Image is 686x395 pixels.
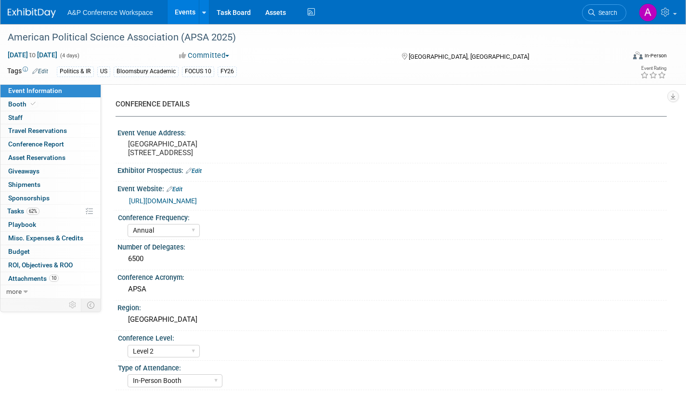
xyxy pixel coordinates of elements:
[0,138,101,151] a: Conference Report
[8,100,38,108] span: Booth
[97,66,110,77] div: US
[65,299,81,311] td: Personalize Event Tab Strip
[81,299,101,311] td: Toggle Event Tabs
[67,9,153,16] span: A&P Conference Workspace
[8,194,50,202] span: Sponsorships
[7,207,39,215] span: Tasks
[182,66,214,77] div: FOCUS 10
[0,124,101,137] a: Travel Reservations
[8,221,36,228] span: Playbook
[8,8,56,18] img: ExhibitDay
[8,261,73,269] span: ROI, Objectives & ROO
[117,270,667,282] div: Conference Acronym:
[6,288,22,295] span: more
[125,282,660,297] div: APSA
[8,167,39,175] span: Giveaways
[0,232,101,245] a: Misc. Expenses & Credits
[8,114,23,121] span: Staff
[0,98,101,111] a: Booth
[57,66,94,77] div: Politics & IR
[28,51,37,59] span: to
[569,50,667,65] div: Event Format
[595,9,617,16] span: Search
[7,66,48,77] td: Tags
[8,154,65,161] span: Asset Reservations
[8,234,83,242] span: Misc. Expenses & Credits
[0,111,101,124] a: Staff
[8,275,59,282] span: Attachments
[8,181,40,188] span: Shipments
[0,259,101,272] a: ROI, Objectives & ROO
[117,240,667,252] div: Number of Delegates:
[49,275,59,282] span: 10
[409,53,529,60] span: [GEOGRAPHIC_DATA], [GEOGRAPHIC_DATA]
[116,99,660,109] div: CONFERENCE DETAILS
[32,68,48,75] a: Edit
[118,211,662,223] div: Conference Frequency:
[0,151,101,164] a: Asset Reservations
[117,126,667,138] div: Event Venue Address:
[7,51,58,59] span: [DATE] [DATE]
[4,29,610,46] div: American Political Science Association (APSA 2025)
[31,101,36,106] i: Booth reservation complete
[125,251,660,266] div: 6500
[129,197,197,205] a: [URL][DOMAIN_NAME]
[0,218,101,231] a: Playbook
[0,84,101,97] a: Event Information
[118,331,662,343] div: Conference Level:
[118,361,662,373] div: Type of Attendance:
[117,163,667,176] div: Exhibitor Prospectus:
[8,140,64,148] span: Conference Report
[644,52,667,59] div: In-Person
[0,272,101,285] a: Attachments10
[186,168,202,174] a: Edit
[125,312,660,327] div: [GEOGRAPHIC_DATA]
[0,245,101,258] a: Budget
[26,208,39,215] span: 62%
[117,182,667,194] div: Event Website:
[8,248,30,255] span: Budget
[0,165,101,178] a: Giveaways
[0,285,101,298] a: more
[0,205,101,218] a: Tasks62%
[639,3,657,22] img: Amanda Oney
[0,192,101,205] a: Sponsorships
[176,51,233,61] button: Committed
[218,66,237,77] div: FY26
[8,127,67,134] span: Travel Reservations
[167,186,182,193] a: Edit
[640,66,666,71] div: Event Rating
[0,178,101,191] a: Shipments
[582,4,626,21] a: Search
[114,66,179,77] div: Bloomsbury Academic
[59,53,79,59] span: (4 days)
[128,140,336,157] pre: [GEOGRAPHIC_DATA] [STREET_ADDRESS]
[8,87,62,94] span: Event Information
[633,52,643,59] img: Format-Inperson.png
[117,301,667,313] div: Region:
